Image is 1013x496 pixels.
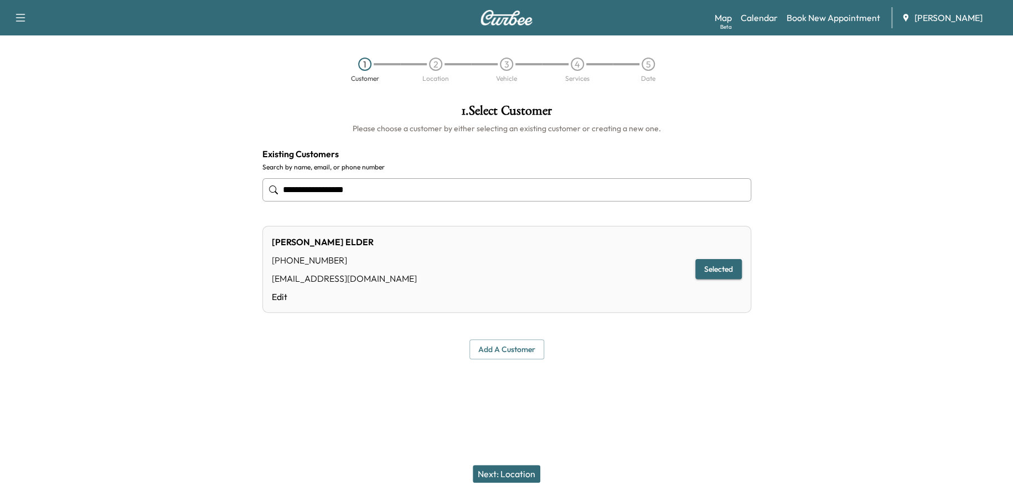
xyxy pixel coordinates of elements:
button: Selected [695,259,742,280]
button: Add a customer [469,339,544,360]
div: 3 [500,58,513,71]
button: Next: Location [473,465,540,483]
a: Calendar [741,11,778,24]
h4: Existing Customers [262,147,751,161]
h6: Please choose a customer by either selecting an existing customer or creating a new one. [262,123,751,134]
div: Beta [720,23,732,31]
div: 2 [429,58,442,71]
div: 5 [642,58,655,71]
div: Date [641,75,655,82]
a: Book New Appointment [787,11,880,24]
a: MapBeta [715,11,732,24]
div: Vehicle [496,75,517,82]
div: Services [565,75,590,82]
a: Edit [272,290,417,303]
h1: 1 . Select Customer [262,104,751,123]
div: Location [422,75,449,82]
label: Search by name, email, or phone number [262,163,751,172]
div: [EMAIL_ADDRESS][DOMAIN_NAME] [272,272,417,285]
div: 1 [358,58,371,71]
div: Customer [351,75,379,82]
div: 4 [571,58,584,71]
span: [PERSON_NAME] [914,11,983,24]
div: [PHONE_NUMBER] [272,254,417,267]
img: Curbee Logo [480,10,533,25]
div: [PERSON_NAME] ELDER [272,235,417,249]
